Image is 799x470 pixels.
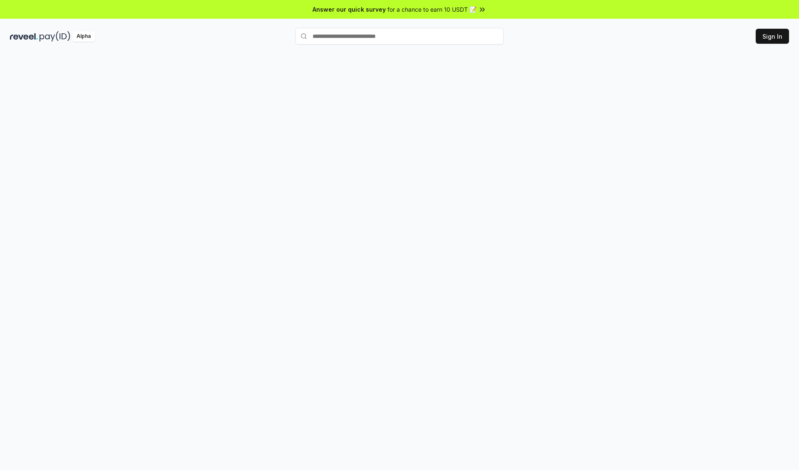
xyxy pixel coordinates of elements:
div: Alpha [72,31,95,42]
span: for a chance to earn 10 USDT 📝 [387,5,476,14]
img: reveel_dark [10,31,38,42]
img: pay_id [40,31,70,42]
button: Sign In [756,29,789,44]
span: Answer our quick survey [313,5,386,14]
